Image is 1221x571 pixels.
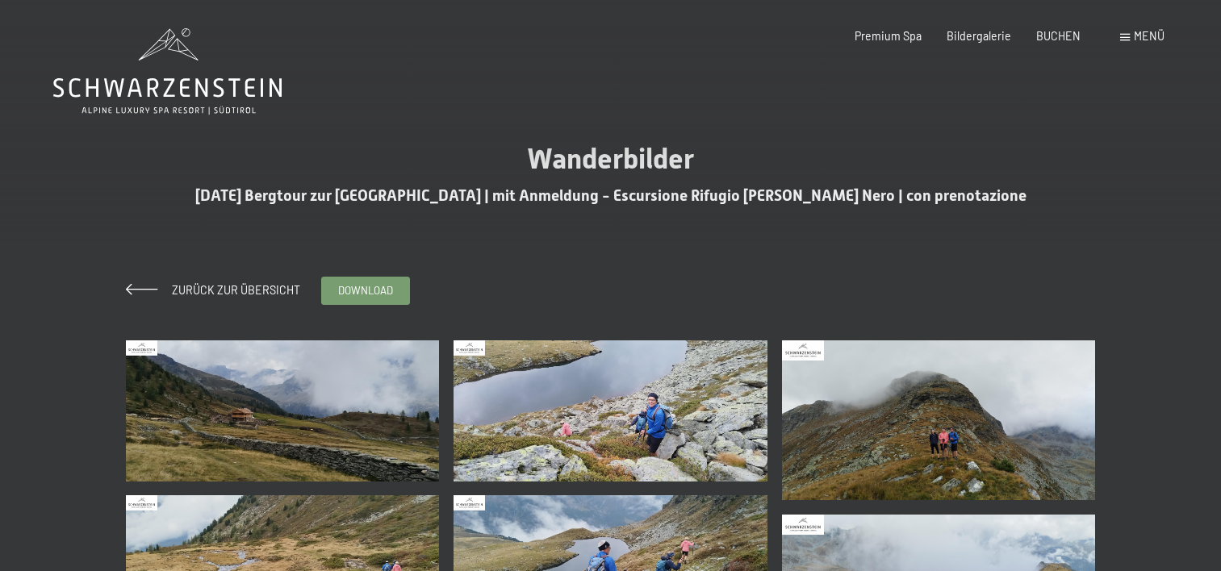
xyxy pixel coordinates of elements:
[778,333,1098,507] a: 12-09-2025
[126,340,440,481] img: 12-09-2025
[947,29,1011,43] a: Bildergalerie
[161,283,300,297] span: Zurück zur Übersicht
[338,283,393,298] span: download
[450,333,771,488] a: 12-09-2025
[454,340,767,481] img: 12-09-2025
[195,186,1027,205] span: [DATE] Bergtour zur [GEOGRAPHIC_DATA] | mit Anmeldung - Escursione Rifugio [PERSON_NAME] Nero | c...
[782,340,1096,500] img: 12-09-2025
[855,29,922,43] a: Premium Spa
[1036,29,1081,43] a: BUCHEN
[123,333,443,488] a: 12-09-2025
[322,277,409,304] a: download
[527,142,694,175] span: Wanderbilder
[126,283,300,297] a: Zurück zur Übersicht
[1134,29,1165,43] span: Menü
